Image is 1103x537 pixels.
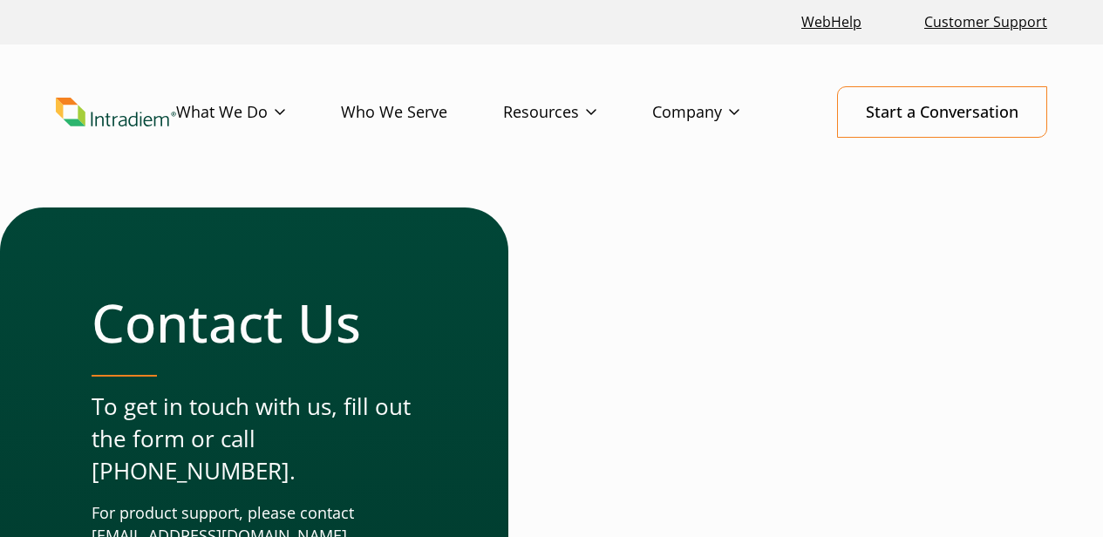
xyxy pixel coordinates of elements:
a: What We Do [176,87,341,138]
a: Company [652,87,795,138]
img: Intradiem [56,98,176,127]
a: Who We Serve [341,87,503,138]
a: Customer Support [917,3,1054,41]
h1: Contact Us [92,291,439,354]
a: Resources [503,87,652,138]
a: Link to homepage of Intradiem [56,98,176,127]
a: Link opens in a new window [794,3,868,41]
a: Start a Conversation [837,86,1047,138]
p: To get in touch with us, fill out the form or call [PHONE_NUMBER]. [92,391,439,488]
